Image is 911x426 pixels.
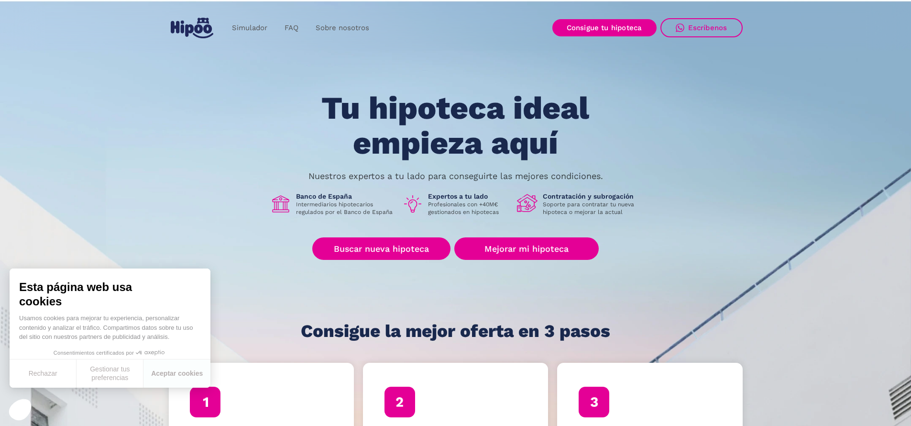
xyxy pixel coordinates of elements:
p: Profesionales con +40M€ gestionados en hipotecas [428,201,509,216]
h1: Consigue la mejor oferta en 3 pasos [301,322,610,341]
p: Intermediarios hipotecarios regulados por el Banco de España [296,201,395,216]
p: Nuestros expertos a tu lado para conseguirte las mejores condiciones. [308,172,603,180]
h1: Expertos a tu lado [428,192,509,201]
a: FAQ [276,19,307,37]
a: Escríbenos [660,18,743,37]
h1: Contratación y subrogación [543,192,641,201]
a: Simulador [223,19,276,37]
a: home [169,14,216,42]
a: Mejorar mi hipoteca [454,237,598,260]
div: Escríbenos [688,23,727,32]
a: Consigue tu hipoteca [552,19,657,36]
h1: Banco de España [296,192,395,201]
h1: Tu hipoteca ideal empieza aquí [274,91,637,160]
p: Soporte para contratar tu nueva hipoteca o mejorar la actual [543,201,641,216]
a: Buscar nueva hipoteca [312,237,450,260]
a: Sobre nosotros [307,19,378,37]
